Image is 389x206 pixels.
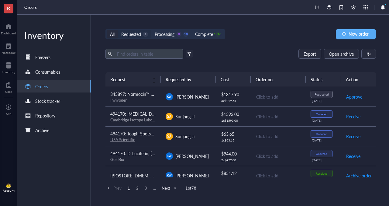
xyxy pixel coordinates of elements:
a: Dashboard [1,22,16,35]
div: [DATE] [312,99,336,103]
div: All [110,31,115,37]
img: da48f3c6-a43e-4a2d-aade-5eac0d93827f.jpeg [6,183,11,188]
div: Inventory [17,29,91,41]
a: Inventory [2,61,15,74]
div: $ 1593.00 [221,111,246,117]
div: Received [316,172,328,175]
th: Action [341,72,376,87]
div: Click to add [256,153,301,159]
span: Approve [346,93,362,100]
div: Core [5,90,12,93]
div: Click to add [256,113,301,120]
div: Invivogen [110,97,156,103]
span: Sunjong Ji [175,133,194,139]
span: KW [167,154,171,158]
td: Click to add [251,126,306,146]
span: 1 [125,185,133,191]
button: Open archive [324,49,359,59]
a: Archive [17,124,91,136]
button: Receive [346,112,361,121]
span: Receive [346,133,360,140]
a: Orders [24,5,38,10]
span: SJ [167,114,171,119]
span: 494170: [MEDICAL_DATA] (¹³C₅, 99%); 0.1 gram [110,111,201,117]
a: Repository [17,110,91,122]
span: 1 of 78 [185,185,196,191]
span: 3 [142,185,150,191]
div: 1 [143,32,148,37]
button: New order [336,29,376,39]
div: GoldBio [110,157,156,162]
div: $ 1317.90 [221,91,246,98]
div: [DATE] [312,158,336,162]
div: 1 x $ 1593.00 [221,119,246,122]
th: Status [306,72,341,87]
div: 2 x $ 472.00 [221,158,246,162]
div: 1 x $ 63.65 [221,138,246,142]
div: Processing [155,31,174,37]
th: Request [105,72,160,87]
span: [BIOSTORE] DMEM, PBS, Accutase, Neurobasal, and [MEDICAL_DATA] [110,173,245,179]
button: Receive [346,151,361,161]
span: Archive order [346,172,372,179]
div: 6 x $ 219.65 [221,99,246,103]
button: Approve [346,92,363,102]
div: Complete [195,31,213,37]
div: $ 63.65 [221,131,246,137]
span: KW [167,173,171,178]
a: Stock tracker [17,95,91,107]
a: Notebook [2,41,15,54]
span: [PERSON_NAME] [175,153,209,159]
div: Stock tracker [35,98,60,104]
span: Request [110,76,148,83]
div: 18 [183,32,188,37]
button: Archive order [346,171,372,180]
div: Ordered [316,112,327,116]
div: Ordered [316,152,327,155]
span: 2 [134,185,141,191]
span: Prev [105,185,122,191]
div: Freezers [35,54,50,61]
a: USA Scientific [110,137,135,142]
span: 494170: Tough-Spots® Labels on Sheets (1/2" Diameter / Assorted) [110,131,238,137]
div: Click to add [256,172,301,179]
a: Cambridge Isotope Laboratories [110,117,166,123]
span: Sunjong Ji [175,113,194,120]
a: Consumables [17,66,91,78]
div: Account [3,189,15,192]
div: Requested [315,93,329,96]
th: Order no. [251,72,306,87]
span: Open archive [329,51,354,56]
span: ... [151,185,158,191]
a: Orders [17,80,91,93]
th: Requested by [161,72,216,87]
div: segmented control [105,29,225,39]
td: Click to add [251,166,306,185]
div: Notebook [2,51,15,54]
span: [PERSON_NAME] [175,94,209,100]
td: Click to add [251,87,306,107]
button: Export [298,49,321,59]
div: Orders [35,83,48,90]
td: Click to add [251,106,306,126]
span: KW [167,95,171,99]
div: 1916 [215,32,220,37]
span: SJ [167,134,171,139]
span: Receive [346,153,360,159]
div: Repository [35,112,55,119]
a: Core [5,80,12,93]
div: $ 944.00 [221,150,246,157]
div: Click to add [256,133,301,140]
div: Archive [35,127,49,134]
div: Requested [121,31,141,37]
div: $ 851.12 [221,170,246,176]
th: Cost [216,72,251,87]
span: [PERSON_NAME] [175,173,209,179]
div: Dashboard [1,31,16,35]
div: [DATE] [312,138,336,142]
div: [DATE] [312,119,336,122]
div: Consumables [35,68,60,75]
input: Find orders in table [115,49,181,58]
div: Ordered [316,132,327,136]
div: Click to add [256,93,301,100]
